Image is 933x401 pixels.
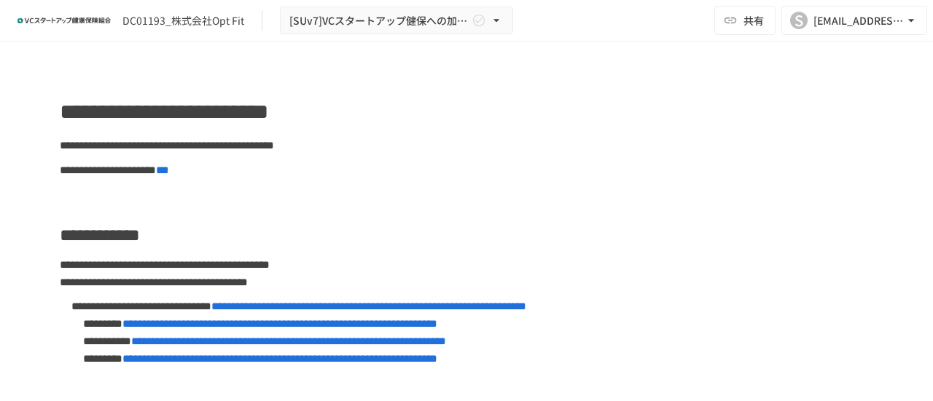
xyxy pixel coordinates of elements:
[714,6,776,35] button: 共有
[781,6,927,35] button: S[EMAIL_ADDRESS][DOMAIN_NAME]
[813,12,904,30] div: [EMAIL_ADDRESS][DOMAIN_NAME]
[289,12,469,30] span: [SUv7]VCスタートアップ健保への加入申請手続き
[280,7,513,35] button: [SUv7]VCスタートアップ健保への加入申請手続き
[122,13,244,28] div: DC01193_株式会社Opt Fit
[790,12,808,29] div: S
[743,12,764,28] span: 共有
[17,9,111,32] img: ZDfHsVrhrXUoWEWGWYf8C4Fv4dEjYTEDCNvmL73B7ox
